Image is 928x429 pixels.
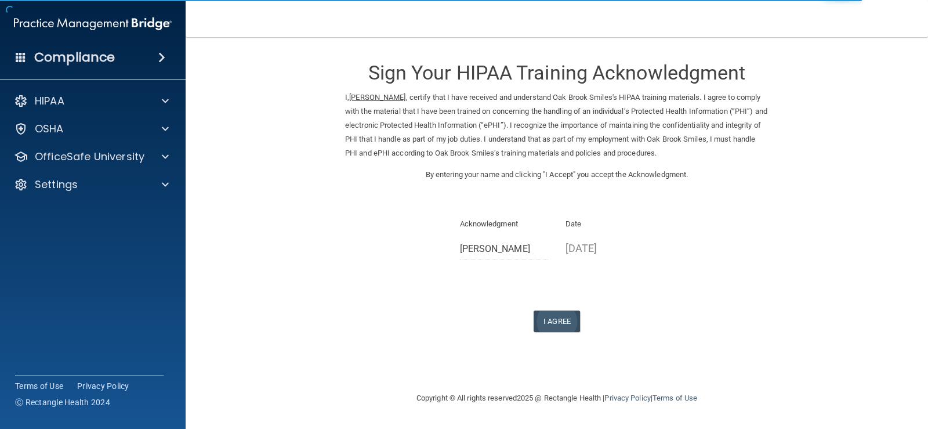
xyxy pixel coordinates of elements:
[652,394,697,402] a: Terms of Use
[14,122,169,136] a: OSHA
[15,380,63,392] a: Terms of Use
[35,94,64,108] p: HIPAA
[14,12,172,35] img: PMB logo
[345,380,768,417] div: Copyright © All rights reserved 2025 @ Rectangle Health | |
[349,93,405,102] ins: [PERSON_NAME]
[534,311,580,332] button: I Agree
[460,217,549,231] p: Acknowledgment
[345,168,768,182] p: By entering your name and clicking "I Accept" you accept the Acknowledgment.
[35,178,78,192] p: Settings
[14,94,169,108] a: HIPAA
[345,91,768,160] p: I, , certify that I have received and understand Oak Brook Smiles's HIPAA training materials. I a...
[14,150,169,164] a: OfficeSafe University
[565,217,654,231] p: Date
[35,122,64,136] p: OSHA
[345,62,768,84] h3: Sign Your HIPAA Training Acknowledgment
[77,380,129,392] a: Privacy Policy
[35,150,144,164] p: OfficeSafe University
[14,178,169,192] a: Settings
[604,394,650,402] a: Privacy Policy
[15,396,110,408] span: Ⓒ Rectangle Health 2024
[460,239,549,260] input: Full Name
[34,49,115,66] h4: Compliance
[565,239,654,258] p: [DATE]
